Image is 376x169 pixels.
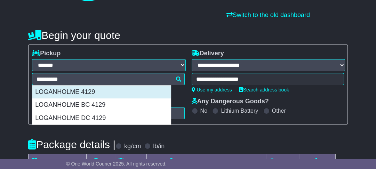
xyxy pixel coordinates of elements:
label: Pickup [32,50,61,57]
label: Any Dangerous Goods? [192,98,269,105]
typeahead: Please provide city [32,73,184,85]
label: Delivery [192,50,224,57]
label: Other [272,107,286,114]
div: LOGANHOLME 4129 [32,86,171,99]
div: LOGANHOLME DC 4129 [32,112,171,125]
div: LOGANHOLME BC 4129 [32,98,171,112]
span: © One World Courier 2025. All rights reserved. [66,161,167,167]
a: Switch to the old dashboard [226,11,310,18]
a: Search address book [239,87,289,92]
label: No [200,107,207,114]
h4: Package details | [28,139,115,150]
a: Use my address [192,87,232,92]
label: kg/cm [124,143,141,150]
label: Lithium Battery [221,107,258,114]
label: lb/in [153,143,165,150]
h4: Begin your quote [28,30,348,41]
